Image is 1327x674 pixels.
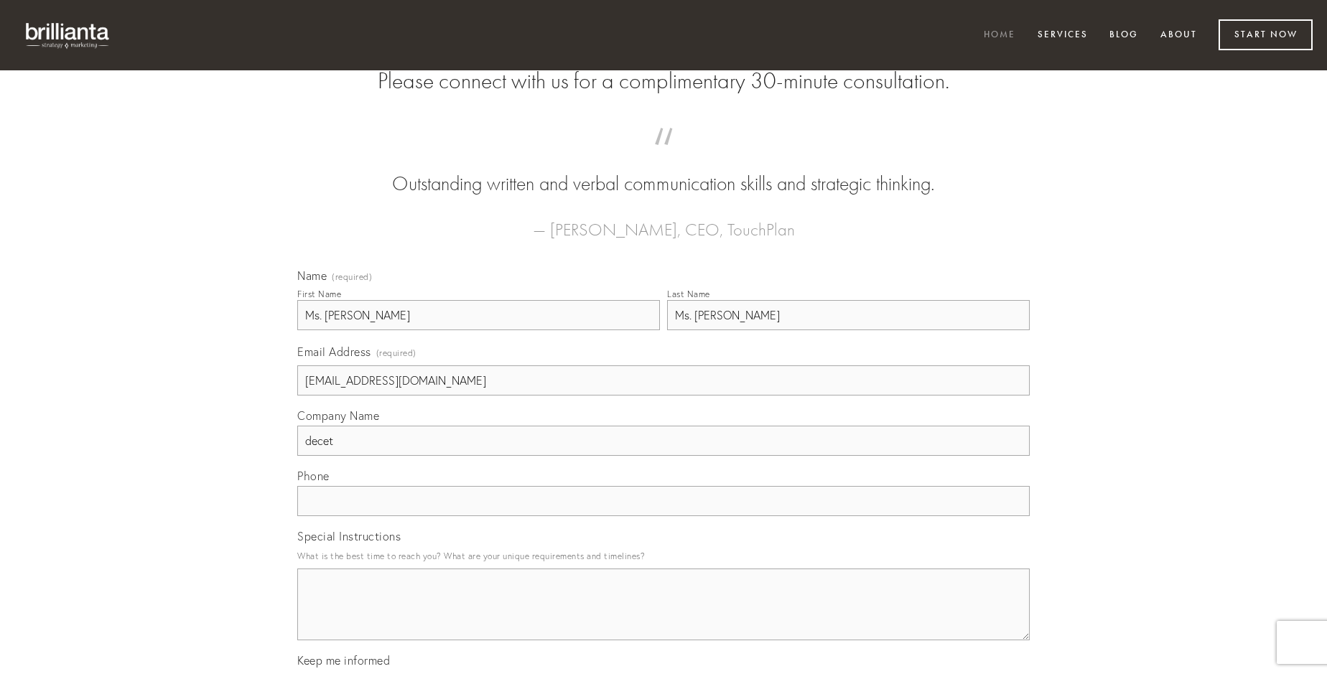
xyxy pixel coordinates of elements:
blockquote: Outstanding written and verbal communication skills and strategic thinking. [320,142,1007,198]
span: (required) [376,343,416,362]
span: (required) [332,273,372,281]
span: Keep me informed [297,653,390,668]
div: First Name [297,289,341,299]
span: Name [297,268,327,283]
a: Home [974,24,1025,47]
span: Phone [297,469,330,483]
img: brillianta - research, strategy, marketing [14,14,122,56]
a: About [1151,24,1206,47]
figcaption: — [PERSON_NAME], CEO, TouchPlan [320,198,1007,244]
a: Blog [1100,24,1147,47]
span: Company Name [297,408,379,423]
a: Services [1028,24,1097,47]
span: “ [320,142,1007,170]
a: Start Now [1219,19,1313,50]
p: What is the best time to reach you? What are your unique requirements and timelines? [297,546,1030,566]
h2: Please connect with us for a complimentary 30-minute consultation. [297,67,1030,95]
span: Special Instructions [297,529,401,543]
span: Email Address [297,345,371,359]
div: Last Name [667,289,710,299]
